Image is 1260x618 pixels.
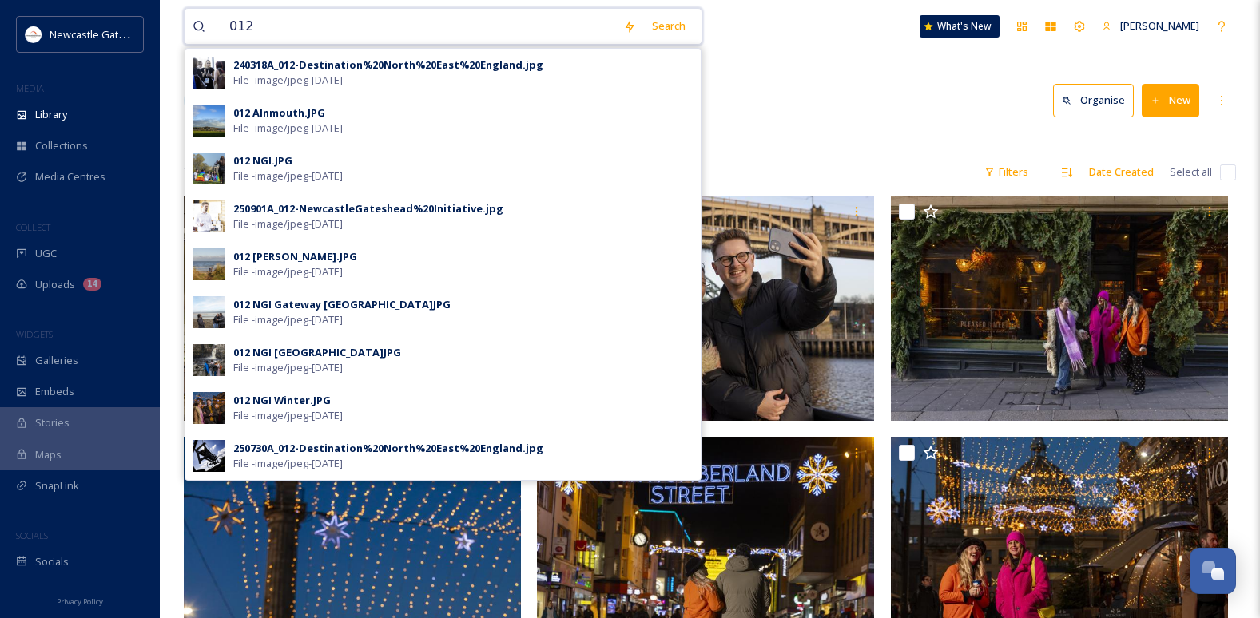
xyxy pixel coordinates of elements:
img: 7ebcba3f-16a0-426b-afae-2dbd191820a4.jpg [193,105,225,137]
img: 03984b63-73f1-4670-8ba9-6b00849fedd6.jpg [193,344,225,376]
span: Library [35,107,67,122]
img: 5f79370b-452c-49ff-8933-c41e4d5d556b.jpg [193,153,225,184]
img: 074 NGI Winter.JPG [184,196,521,421]
img: bce926d2-a57f-4619-a34c-3bb8feacca5c.jpg [193,440,225,472]
span: Media Centres [35,169,105,184]
div: 250730A_012-Destination%20North%20East%20England.jpg [233,441,543,456]
img: DqD9wEUd_400x400.jpg [26,26,42,42]
img: 08ccb93c-8384-4f89-a271-f003787085a7.jpg [193,200,225,232]
span: Uploads [35,277,75,292]
div: 250901A_012-NewcastleGateshead%20Initiative.jpg [233,201,503,216]
div: 240318A_012-Destination%20North%20East%20England.jpg [233,57,543,73]
a: Privacy Policy [57,591,103,610]
span: MEDIA [16,82,44,94]
a: [PERSON_NAME] [1094,10,1207,42]
img: 061 NGI Winter.JPG [537,196,874,421]
span: Socials [35,554,69,569]
span: 78 file s [184,164,216,180]
span: Newcastle Gateshead Initiative [50,26,197,42]
img: 501fd32b-0e50-4046-a411-b73e144d8c48.jpg [193,296,225,328]
span: File - image/jpeg - [DATE] [233,408,343,423]
span: File - image/jpeg - [DATE] [233,264,343,279]
span: Select all [1170,164,1212,180]
span: UGC [35,246,57,261]
div: 012 NGI Gateway [GEOGRAPHIC_DATA]JPG [233,297,451,312]
span: File - image/jpeg - [DATE] [233,312,343,327]
span: File - image/jpeg - [DATE] [233,168,343,184]
img: 12033a3e-ba77-44e3-81c7-9352dc719834.jpg [193,392,225,424]
button: Organise [1053,84,1134,117]
span: Privacy Policy [57,596,103,607]
div: 012 NGI.JPG [233,153,292,168]
span: Galleries [35,353,78,368]
span: Embeds [35,384,74,399]
div: Filters [976,156,1036,188]
span: File - image/jpeg - [DATE] [233,121,343,136]
span: SOCIALS [16,529,48,541]
input: Search your library [221,9,615,44]
div: Date Created [1081,156,1162,188]
img: 6862b30f-629c-4d69-a34c-8deaf6984077.jpg [193,57,225,89]
div: 012 Alnmouth.JPG [233,105,325,121]
span: File - image/jpeg - [DATE] [233,456,343,471]
span: Maps [35,447,62,462]
div: 012 [PERSON_NAME].JPG [233,249,357,264]
span: SnapLink [35,478,79,493]
span: Stories [35,415,70,430]
button: Open Chat [1190,548,1236,594]
img: 811636de-f24b-41d1-8663-ae7c7e56c61f.jpg [193,248,225,280]
button: New [1142,84,1199,117]
span: File - image/jpeg - [DATE] [233,216,343,232]
div: 14 [83,278,101,291]
span: [PERSON_NAME] [1120,18,1199,33]
span: File - image/jpeg - [DATE] [233,360,343,375]
div: 012 NGI Winter.JPG [233,393,331,408]
span: File - image/jpeg - [DATE] [233,73,343,88]
span: WIDGETS [16,328,53,340]
div: 012 NGI [GEOGRAPHIC_DATA]JPG [233,345,401,360]
span: Collections [35,138,88,153]
img: 069 NGI Winter.JPG [891,196,1228,421]
div: Search [644,10,694,42]
span: COLLECT [16,221,50,233]
a: What's New [920,15,1000,38]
